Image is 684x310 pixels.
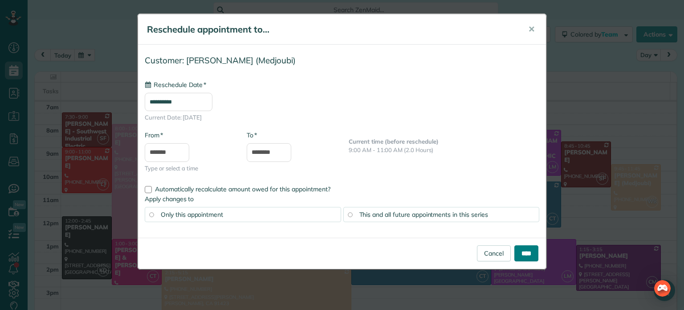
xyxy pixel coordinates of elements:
a: Cancel [477,245,511,261]
label: Apply changes to [145,194,539,203]
span: Only this appointment [161,211,223,219]
label: From [145,131,163,140]
span: Type or select a time [145,164,233,173]
input: This and all future appointments in this series [348,212,352,217]
label: Reschedule Date [145,80,206,89]
label: To [247,131,257,140]
input: Only this appointment [149,212,154,217]
b: Current time (before reschedule) [349,138,439,145]
span: ✕ [528,24,535,34]
span: Automatically recalculate amount owed for this appointment? [155,185,330,193]
span: Current Date: [DATE] [145,113,539,122]
h4: Customer: [PERSON_NAME] (Medjoubi) [145,56,539,65]
span: This and all future appointments in this series [359,211,488,219]
p: 9:00 AM - 11:00 AM (2.0 Hours) [349,146,539,154]
h5: Reschedule appointment to... [147,23,516,36]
